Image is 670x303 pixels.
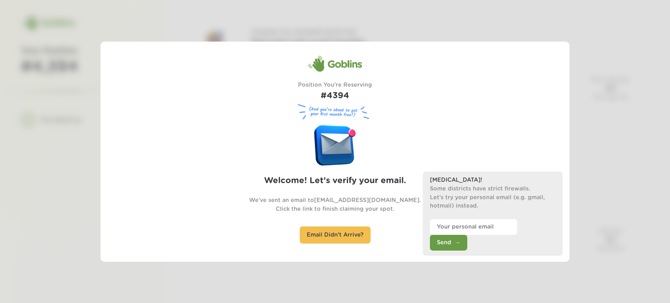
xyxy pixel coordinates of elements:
[264,174,406,187] h2: Welcome! Let’s verify your email.
[430,176,556,185] h3: [MEDICAL_DATA]!
[308,55,362,72] div: Goblins
[430,219,517,235] input: Your personal email
[249,196,421,214] p: We've sent an email to [EMAIL_ADDRESS][DOMAIN_NAME] . Click the link to finish claiming your spot.
[298,89,372,102] h1: #4394
[300,226,371,244] div: Email Didn't Arrive?
[430,235,467,251] button: Send
[298,81,372,102] div: Position You're Reserving
[430,185,556,210] p: Some districts have strict firewalls. Let’s try your personal email (e.g. gmail, hotmail) instead.
[295,102,375,122] figure: (And you’re about to get your first month free!)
